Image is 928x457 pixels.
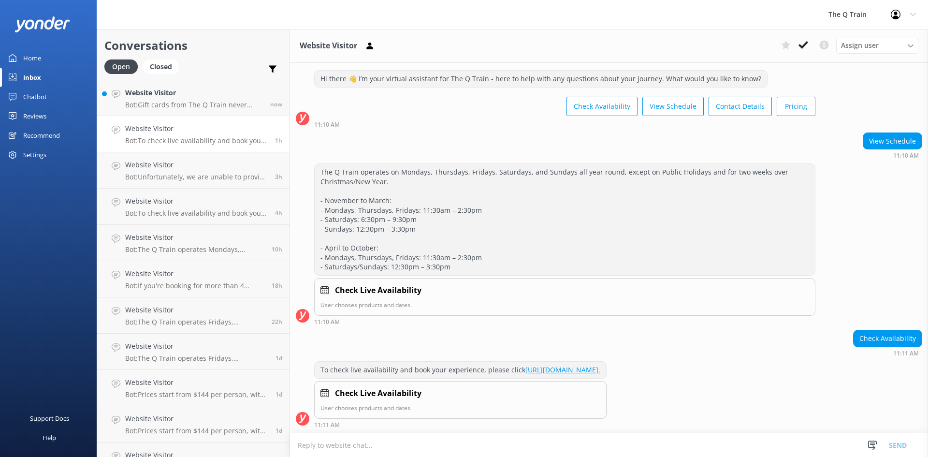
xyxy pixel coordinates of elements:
[777,97,815,116] button: Pricing
[125,196,268,206] h4: Website Visitor
[97,261,290,297] a: Website VisitorBot:If you're booking for more than 4 people and need assistance with seating arra...
[853,350,922,356] div: Sep 24 2025 11:11am (UTC +10:00) Australia/Sydney
[97,370,290,406] a: Website VisitorBot:Prices start from $144 per person, with several dining options to choose from....
[125,136,268,145] p: Bot: To check live availability and book your experience, please click [URL][DOMAIN_NAME].
[43,428,56,447] div: Help
[23,87,47,106] div: Chatbot
[525,365,600,374] a: [URL][DOMAIN_NAME].
[272,245,282,253] span: Sep 24 2025 01:48am (UTC +10:00) Australia/Sydney
[104,61,143,72] a: Open
[315,362,606,378] div: To check live availability and book your experience, please click
[125,377,268,388] h4: Website Visitor
[143,59,179,74] div: Closed
[125,318,264,326] p: Bot: The Q Train operates Fridays, Saturdays, and Sundays all year round, except on Public Holida...
[125,88,263,98] h4: Website Visitor
[125,123,268,134] h4: Website Visitor
[143,61,184,72] a: Closed
[863,152,922,159] div: Sep 24 2025 11:10am (UTC +10:00) Australia/Sydney
[335,284,421,297] h4: Check Live Availability
[314,121,815,128] div: Sep 24 2025 11:10am (UTC +10:00) Australia/Sydney
[97,225,290,261] a: Website VisitorBot:The Q Train operates Mondays, Thursdays, Fridays, Saturdays and Sundays all ye...
[709,97,772,116] button: Contact Details
[275,354,282,362] span: Sep 23 2025 09:41am (UTC +10:00) Australia/Sydney
[836,38,918,53] div: Assign User
[270,100,282,108] span: Sep 24 2025 12:30pm (UTC +10:00) Australia/Sydney
[125,101,263,109] p: Bot: Gift cards from The Q Train never expire.
[300,40,357,52] h3: Website Visitor
[125,268,264,279] h4: Website Visitor
[97,116,290,152] a: Website VisitorBot:To check live availability and book your experience, please click [URL][DOMAIN...
[125,281,264,290] p: Bot: If you're booking for more than 4 people and need assistance with seating arrangements, plea...
[23,48,41,68] div: Home
[97,334,290,370] a: Website VisitorBot:The Q Train operates Fridays, Saturdays, and Sundays all year round, except on...
[104,59,138,74] div: Open
[125,209,268,218] p: Bot: To check live availability and book your experience, please click [URL][DOMAIN_NAME].
[23,145,46,164] div: Settings
[275,390,282,398] span: Sep 23 2025 07:59am (UTC +10:00) Australia/Sydney
[272,281,282,290] span: Sep 23 2025 06:00pm (UTC +10:00) Australia/Sydney
[320,403,600,413] p: User chooses products and dates.
[125,427,268,435] p: Bot: Prices start from $144 per person, with several dining options to choose from. To explore cu...
[275,209,282,217] span: Sep 24 2025 07:57am (UTC +10:00) Australia/Sydney
[275,427,282,435] span: Sep 22 2025 07:27pm (UTC +10:00) Australia/Sydney
[314,421,607,428] div: Sep 24 2025 11:11am (UTC +10:00) Australia/Sydney
[272,318,282,326] span: Sep 23 2025 01:33pm (UTC +10:00) Australia/Sydney
[315,164,815,275] div: The Q Train operates on Mondays, Thursdays, Fridays, Saturdays, and Sundays all year round, excep...
[314,318,815,325] div: Sep 24 2025 11:10am (UTC +10:00) Australia/Sydney
[125,305,264,315] h4: Website Visitor
[566,97,638,116] button: Check Availability
[125,160,268,170] h4: Website Visitor
[23,126,60,145] div: Recommend
[315,71,767,87] div: Hi there 👋 I’m your virtual assistant for The Q Train - here to help with any questions about you...
[125,341,268,352] h4: Website Visitor
[97,80,290,116] a: Website VisitorBot:Gift cards from The Q Train never expire.now
[97,189,290,225] a: Website VisitorBot:To check live availability and book your experience, please click [URL][DOMAIN...
[893,351,919,356] strong: 11:11 AM
[275,173,282,181] span: Sep 24 2025 09:21am (UTC +10:00) Australia/Sydney
[23,106,46,126] div: Reviews
[841,40,879,51] span: Assign user
[97,297,290,334] a: Website VisitorBot:The Q Train operates Fridays, Saturdays, and Sundays all year round, except on...
[30,409,69,428] div: Support Docs
[14,16,70,32] img: yonder-white-logo.png
[863,133,922,149] div: View Schedule
[125,413,268,424] h4: Website Visitor
[125,232,264,243] h4: Website Visitor
[320,300,809,310] p: User chooses products and dates.
[125,173,268,181] p: Bot: Unfortunately, we are unable to provide Halal-friendly meals as we have not found a local su...
[314,422,340,428] strong: 11:11 AM
[335,387,421,400] h4: Check Live Availability
[97,152,290,189] a: Website VisitorBot:Unfortunately, we are unable to provide Halal-friendly meals as we have not fo...
[854,330,922,347] div: Check Availability
[125,390,268,399] p: Bot: Prices start from $144 per person, with several dining options to choose from. To explore cu...
[97,406,290,442] a: Website VisitorBot:Prices start from $144 per person, with several dining options to choose from....
[314,319,340,325] strong: 11:10 AM
[104,36,282,55] h2: Conversations
[23,68,41,87] div: Inbox
[275,136,282,145] span: Sep 24 2025 11:11am (UTC +10:00) Australia/Sydney
[125,245,264,254] p: Bot: The Q Train operates Mondays, Thursdays, Fridays, Saturdays and Sundays all year round. We d...
[893,153,919,159] strong: 11:10 AM
[642,97,704,116] button: View Schedule
[125,354,268,363] p: Bot: The Q Train operates Fridays, Saturdays, and Sundays all year round, except on Public Holida...
[314,122,340,128] strong: 11:10 AM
